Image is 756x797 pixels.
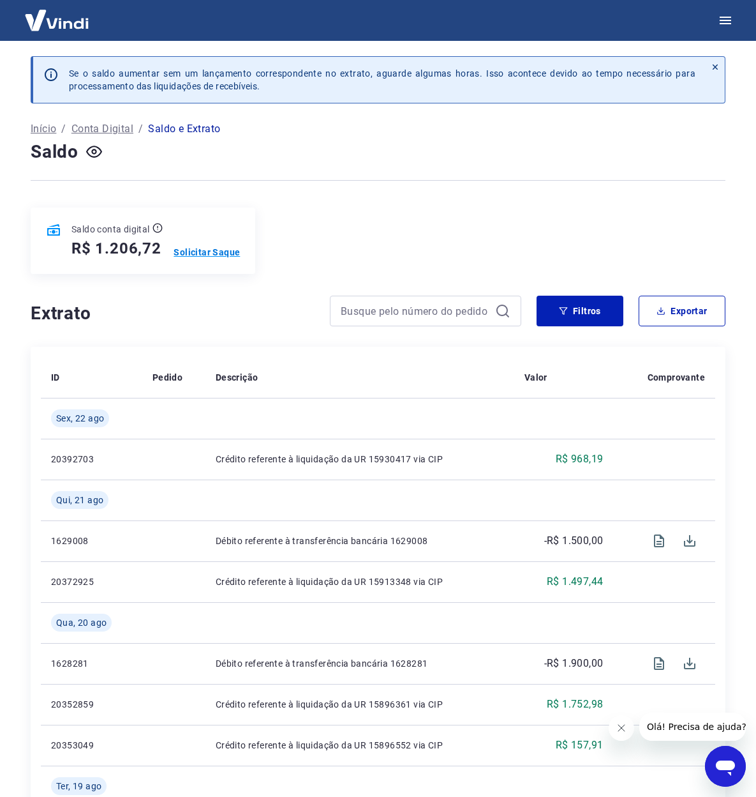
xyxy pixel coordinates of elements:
[31,301,315,326] h4: Extrato
[31,139,78,165] h4: Saldo
[216,739,504,752] p: Crédito referente à liquidação da UR 15896552 via CIP
[341,301,490,321] input: Busque pelo número do pedido
[71,121,133,137] a: Conta Digital
[71,238,161,259] h5: R$ 1.206,72
[56,412,104,425] span: Sex, 22 ago
[547,697,603,712] p: R$ 1.752,98
[544,656,604,671] p: -R$ 1.900,00
[547,574,603,589] p: R$ 1.497,44
[51,657,132,670] p: 1628281
[152,371,182,384] p: Pedido
[56,616,107,629] span: Qua, 20 ago
[644,526,674,556] span: Visualizar
[674,648,705,679] span: Download
[216,657,504,670] p: Débito referente à transferência bancária 1628281
[51,575,132,588] p: 20372925
[216,698,504,711] p: Crédito referente à liquidação da UR 15896361 via CIP
[216,535,504,547] p: Débito referente à transferência bancária 1629008
[556,452,604,467] p: R$ 968,19
[644,648,674,679] span: Visualizar
[216,575,504,588] p: Crédito referente à liquidação da UR 15913348 via CIP
[51,453,132,466] p: 20392703
[609,715,634,741] iframe: Fechar mensagem
[148,121,220,137] p: Saldo e Extrato
[216,453,504,466] p: Crédito referente à liquidação da UR 15930417 via CIP
[216,371,258,384] p: Descrição
[544,533,604,549] p: -R$ 1.500,00
[69,67,695,93] p: Se o saldo aumentar sem um lançamento correspondente no extrato, aguarde algumas horas. Isso acon...
[8,9,107,19] span: Olá! Precisa de ajuda?
[705,746,746,787] iframe: Botão para abrir a janela de mensagens
[51,371,60,384] p: ID
[15,1,98,40] img: Vindi
[639,296,725,326] button: Exportar
[537,296,623,326] button: Filtros
[524,371,547,384] p: Valor
[51,535,132,547] p: 1629008
[639,713,746,741] iframe: Mensagem da empresa
[71,223,150,236] p: Saldo conta digital
[174,246,240,259] a: Solicitar Saque
[674,526,705,556] span: Download
[56,494,103,506] span: Qui, 21 ago
[61,121,66,137] p: /
[556,738,604,753] p: R$ 157,91
[31,121,56,137] a: Início
[648,371,705,384] p: Comprovante
[56,780,101,793] span: Ter, 19 ago
[51,698,132,711] p: 20352859
[138,121,143,137] p: /
[51,739,132,752] p: 20353049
